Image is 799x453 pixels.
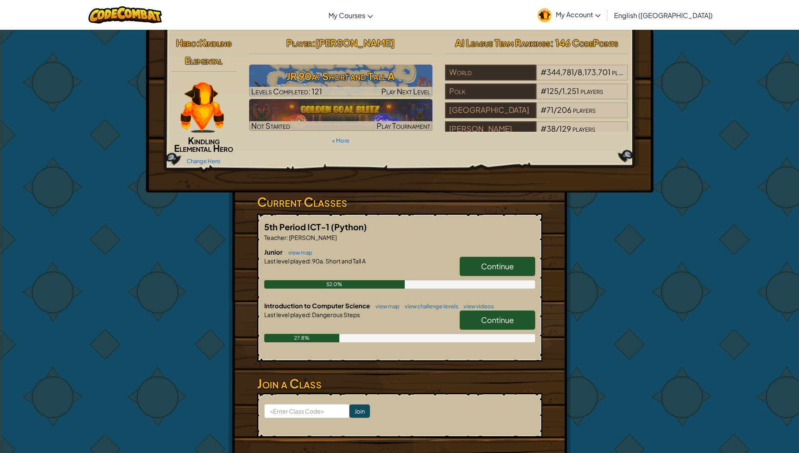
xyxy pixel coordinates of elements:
[315,37,395,49] span: [PERSON_NAME]
[445,91,628,101] a: Polk#125/1,251players
[614,11,713,20] span: English ([GEOGRAPHIC_DATA])
[264,234,286,241] span: Teacher
[286,37,312,49] span: Player
[196,37,200,49] span: :
[349,404,370,418] input: Join
[264,257,310,265] span: Last level played
[249,99,432,131] img: Golden Goal
[310,257,311,265] span: :
[381,86,430,96] span: Play Next Level
[445,121,536,137] div: [PERSON_NAME]
[541,86,547,96] span: #
[185,37,232,66] span: Kindling Elemental
[538,8,552,22] img: avatar
[257,374,542,393] h3: Join a Class
[574,67,578,77] span: /
[286,234,288,241] span: :
[612,67,635,77] span: players
[251,86,322,96] span: Levels Completed: 121
[459,303,494,310] a: view videos
[264,221,331,232] span: 5th Period ICT-1
[547,67,574,77] span: 344,781
[324,4,377,26] a: My Courses
[377,121,430,130] span: Play Tournament
[481,315,514,325] span: Continue
[580,86,603,96] span: players
[174,135,233,154] span: Kindling Elemental Hero
[88,6,162,23] img: CodeCombat logo
[541,105,547,115] span: #
[249,65,432,96] a: Play Next Level
[264,311,310,318] span: Last level played
[547,86,559,96] span: 125
[547,124,556,133] span: 38
[445,110,628,120] a: [GEOGRAPHIC_DATA]#71/206players
[556,124,559,133] span: /
[445,73,628,82] a: World#344,781/8,173,701players
[573,105,596,115] span: players
[325,257,366,265] span: Short and Tall A
[556,10,601,19] span: My Account
[249,99,432,131] a: Not StartedPlay Tournament
[554,105,557,115] span: /
[310,311,311,318] span: :
[557,105,572,115] span: 206
[610,4,717,26] a: English ([GEOGRAPHIC_DATA])
[445,65,536,81] div: World
[187,158,221,164] a: Change Hero
[176,37,196,49] span: Hero
[534,2,605,28] a: My Account
[401,303,458,310] a: view challenge levels
[541,67,547,77] span: #
[331,221,367,232] span: (Python)
[332,137,349,144] a: + More
[445,102,536,118] div: [GEOGRAPHIC_DATA]
[481,261,514,271] span: Continue
[371,303,400,310] a: view map
[249,65,432,96] img: JR 90a: Short and Tall A
[249,67,432,86] h3: JR 90a: Short and Tall A
[455,37,550,49] span: AI League Team Rankings
[328,11,365,20] span: My Courses
[541,124,547,133] span: #
[311,257,325,265] span: 90a.
[562,86,579,96] span: 1,251
[251,121,290,130] span: Not Started
[288,234,337,241] span: [PERSON_NAME]
[559,124,571,133] span: 129
[264,248,284,256] span: Junior
[264,334,340,342] div: 27.8%
[311,311,360,318] span: Dangerous Steps
[573,124,595,133] span: players
[550,37,618,49] span: : 146 CodePoints
[547,105,554,115] span: 71
[559,86,562,96] span: /
[257,193,542,211] h3: Current Classes
[284,249,312,256] a: view map
[264,404,349,418] input: <Enter Class Code>
[445,129,628,139] a: [PERSON_NAME]#38/129players
[578,67,611,77] span: 8,173,701
[264,280,405,289] div: 52.0%
[312,37,315,49] span: :
[264,302,371,310] span: Introduction to Computer Science
[180,82,224,133] img: KindlingElementalPaperDoll.png
[445,83,536,99] div: Polk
